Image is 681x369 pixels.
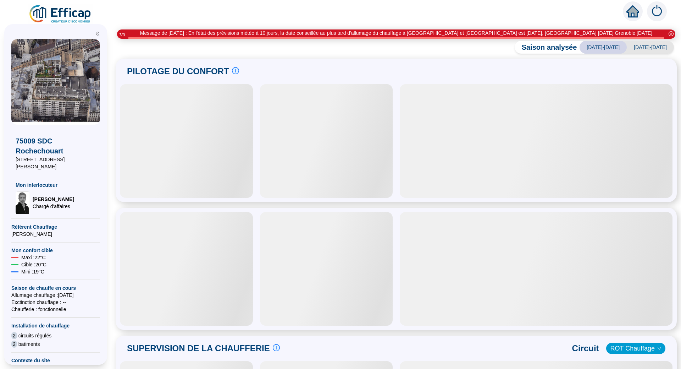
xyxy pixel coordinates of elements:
img: alerts [647,1,667,21]
span: [STREET_ADDRESS][PERSON_NAME] [16,156,96,170]
span: Saison de chauffe en cours [11,284,100,292]
span: close-circle [669,31,674,36]
i: 1 / 3 [119,32,125,37]
span: [PERSON_NAME] [33,196,74,203]
span: home [626,5,639,18]
span: down [657,346,661,351]
span: Référent Chauffage [11,223,100,230]
span: Cible : 20 °C [21,261,46,268]
span: Contexte du site [11,357,100,364]
div: Message de [DATE] : En l'état des prévisions météo à 10 jours, la date conseillée au plus tard d'... [140,29,652,37]
span: [PERSON_NAME] [11,230,100,238]
span: Circuit [572,343,599,354]
span: [DATE]-[DATE] [580,41,627,54]
span: Saison analysée [515,42,577,52]
span: Installation de chauffage [11,322,100,329]
span: circuits régulés [18,332,51,339]
span: 2 [11,332,17,339]
span: 2 [11,341,17,348]
img: Chargé d'affaires [16,191,30,214]
span: Mini : 19 °C [21,268,44,275]
span: [DATE]-[DATE] [627,41,674,54]
span: ROT Chauffage [610,343,661,354]
span: batiments [18,341,40,348]
span: Allumage chauffage : [DATE] [11,292,100,299]
span: PILOTAGE DU CONFORT [127,66,229,77]
span: Mon confort cible [11,247,100,254]
img: efficap energie logo [28,4,93,24]
span: info-circle [232,67,239,74]
span: 75009 SDC Rochechouart [16,136,96,156]
span: Chaufferie : fonctionnelle [11,306,100,313]
span: double-left [95,31,100,36]
span: Maxi : 22 °C [21,254,46,261]
span: Chargé d'affaires [33,203,74,210]
span: Mon interlocuteur [16,181,96,189]
span: Exctinction chauffage : -- [11,299,100,306]
span: info-circle [273,344,280,351]
span: SUPERVISION DE LA CHAUFFERIE [127,343,270,354]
